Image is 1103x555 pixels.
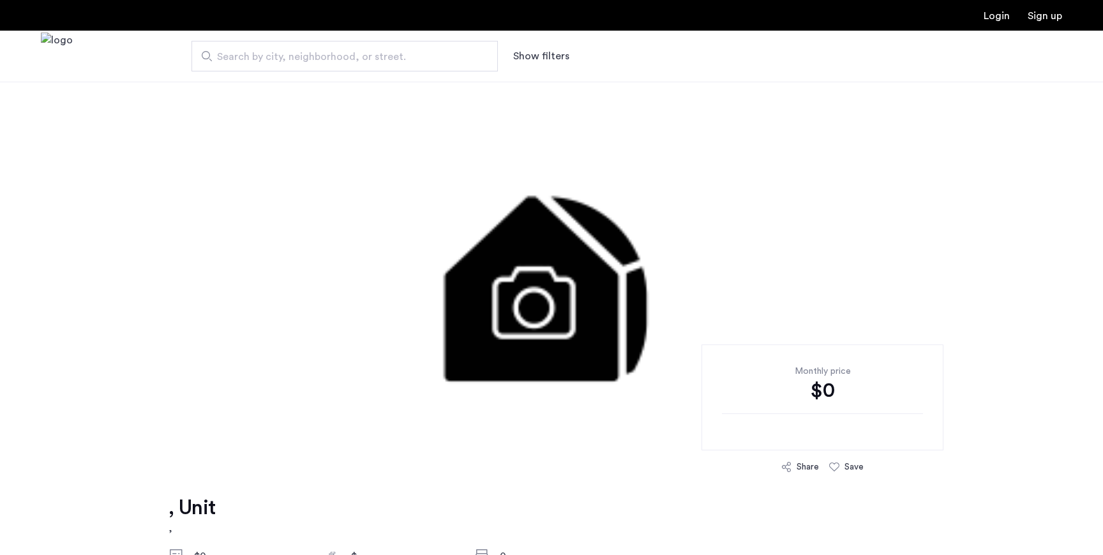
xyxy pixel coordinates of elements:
[844,461,864,473] div: Save
[191,41,498,71] input: Apartment Search
[169,495,215,536] a: , Unit,
[41,33,73,80] a: Cazamio Logo
[984,11,1010,21] a: Login
[513,48,569,64] button: Show or hide filters
[722,365,923,378] div: Monthly price
[41,33,73,80] img: logo
[722,378,923,403] div: $0
[1028,11,1062,21] a: Registration
[169,495,215,521] h1: , Unit
[217,49,462,64] span: Search by city, neighborhood, or street.
[797,461,819,473] div: Share
[169,521,215,536] h2: ,
[199,82,904,464] img: 3.gif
